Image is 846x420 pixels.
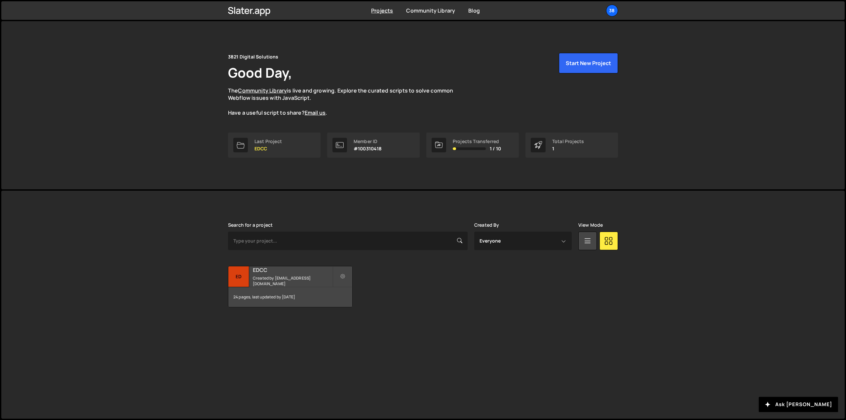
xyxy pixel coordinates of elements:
[228,87,466,117] p: The is live and growing. Explore the curated scripts to solve common Webflow issues with JavaScri...
[253,275,332,286] small: Created by [EMAIL_ADDRESS][DOMAIN_NAME]
[238,87,287,94] a: Community Library
[559,53,618,73] button: Start New Project
[406,7,455,14] a: Community Library
[453,139,501,144] div: Projects Transferred
[228,266,249,287] div: ED
[228,266,353,307] a: ED EDCC Created by [EMAIL_ADDRESS][DOMAIN_NAME] 24 pages, last updated by [DATE]
[254,146,282,151] p: EDCC
[253,266,332,274] h2: EDCC
[228,133,321,158] a: Last Project EDCC
[228,287,352,307] div: 24 pages, last updated by [DATE]
[490,146,501,151] span: 1 / 10
[228,63,292,82] h1: Good Day,
[354,146,382,151] p: #100310418
[468,7,480,14] a: Blog
[228,53,279,61] div: 3821 Digital Solutions
[228,232,468,250] input: Type your project...
[474,222,499,228] label: Created By
[254,139,282,144] div: Last Project
[552,146,584,151] p: 1
[371,7,393,14] a: Projects
[578,222,603,228] label: View Mode
[606,5,618,17] a: 38
[552,139,584,144] div: Total Projects
[759,397,838,412] button: Ask [PERSON_NAME]
[228,222,273,228] label: Search for a project
[305,109,326,116] a: Email us
[354,139,382,144] div: Member ID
